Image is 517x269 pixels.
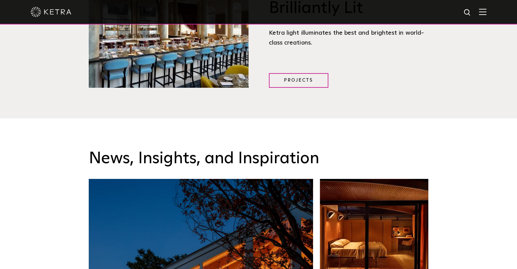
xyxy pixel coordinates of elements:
div: Ketra light illuminates the best and brightest in world-class creations. [269,28,429,48]
img: Hamburger%20Nav.svg [479,9,486,15]
h3: News, Insights, and Inspiration [89,149,429,169]
img: ketra-logo-2019-white [31,7,71,17]
img: search icon [463,9,472,17]
a: Projects [269,73,328,88]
